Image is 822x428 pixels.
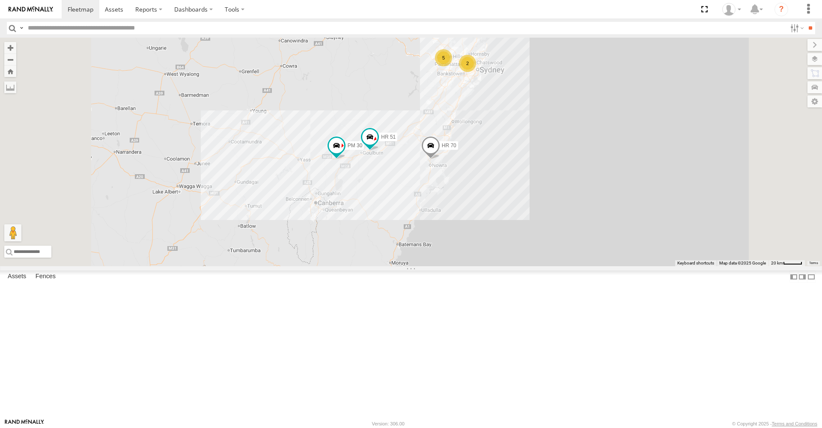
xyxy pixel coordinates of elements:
[732,421,817,426] div: © Copyright 2025 -
[772,421,817,426] a: Terms and Conditions
[787,22,805,34] label: Search Filter Options
[18,22,25,34] label: Search Query
[809,262,818,265] a: Terms (opens in new tab)
[789,270,798,283] label: Dock Summary Table to the Left
[31,271,60,283] label: Fences
[372,421,405,426] div: Version: 306.00
[4,65,16,77] button: Zoom Home
[768,260,805,266] button: Map Scale: 20 km per 41 pixels
[5,419,44,428] a: Visit our Website
[442,143,456,149] span: HR 70
[381,134,396,140] span: HR 51
[798,270,807,283] label: Dock Summary Table to the Right
[4,224,21,241] button: Drag Pegman onto the map to open Street View
[9,6,53,12] img: rand-logo.svg
[4,53,16,65] button: Zoom out
[719,3,744,16] div: Eric Yao
[807,95,822,107] label: Map Settings
[774,3,788,16] i: ?
[807,270,816,283] label: Hide Summary Table
[4,42,16,53] button: Zoom in
[719,261,766,265] span: Map data ©2025 Google
[771,261,783,265] span: 20 km
[3,271,30,283] label: Assets
[435,49,452,66] div: 5
[348,143,363,149] span: PM 30
[4,81,16,93] label: Measure
[459,55,476,72] div: 2
[677,260,714,266] button: Keyboard shortcuts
